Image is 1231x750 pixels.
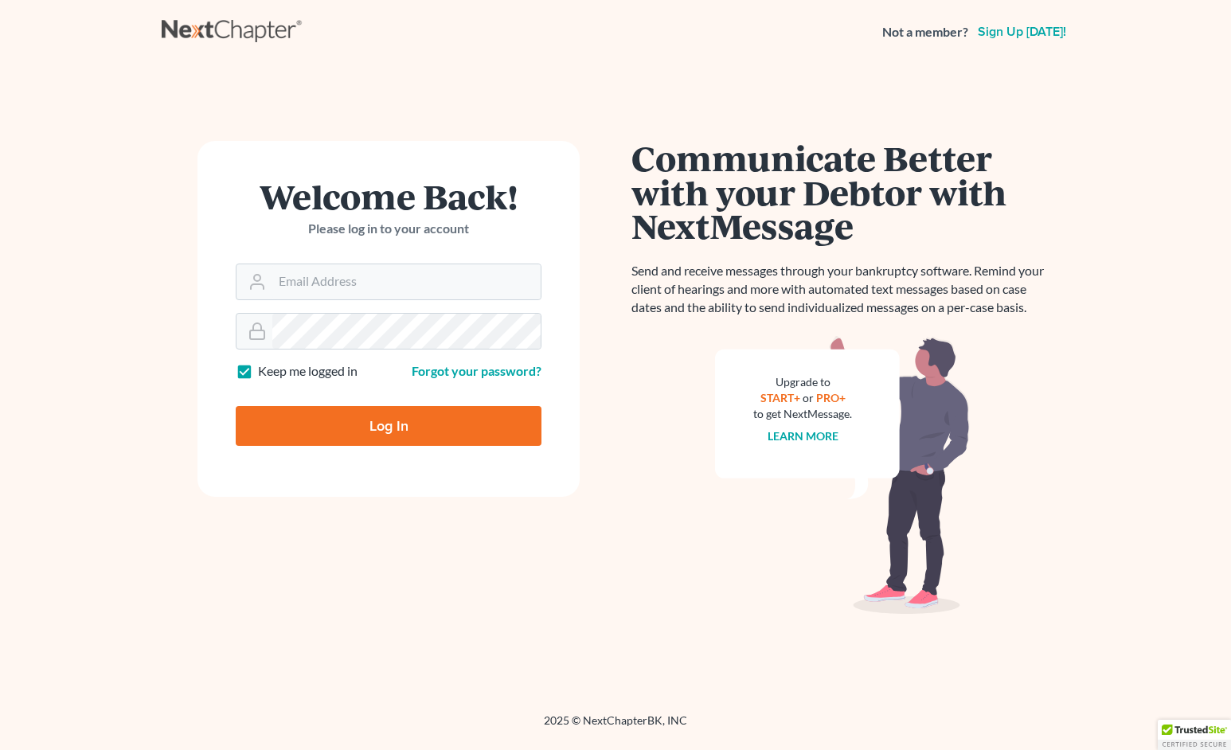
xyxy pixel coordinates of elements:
[258,362,358,381] label: Keep me logged in
[803,391,814,404] span: or
[162,713,1069,741] div: 2025 © NextChapterBK, INC
[236,406,541,446] input: Log In
[236,220,541,238] p: Please log in to your account
[236,179,541,213] h1: Welcome Back!
[631,141,1053,243] h1: Communicate Better with your Debtor with NextMessage
[882,23,968,41] strong: Not a member?
[768,429,838,443] a: Learn more
[1158,720,1231,750] div: TrustedSite Certified
[753,406,852,422] div: to get NextMessage.
[412,363,541,378] a: Forgot your password?
[631,262,1053,317] p: Send and receive messages through your bankruptcy software. Remind your client of hearings and mo...
[816,391,846,404] a: PRO+
[272,264,541,299] input: Email Address
[753,374,852,390] div: Upgrade to
[715,336,970,615] img: nextmessage_bg-59042aed3d76b12b5cd301f8e5b87938c9018125f34e5fa2b7a6b67550977c72.svg
[975,25,1069,38] a: Sign up [DATE]!
[760,391,800,404] a: START+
